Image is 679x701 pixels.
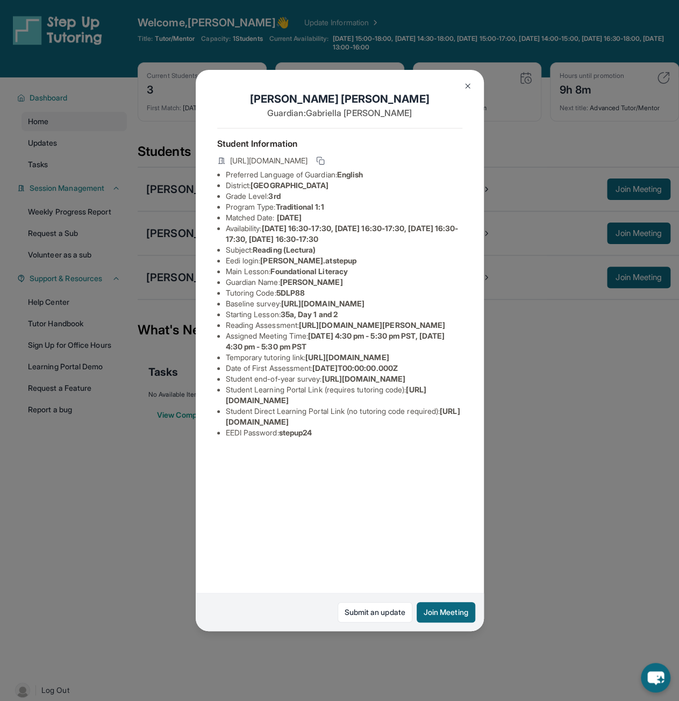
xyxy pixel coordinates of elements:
[270,267,347,276] span: Foundational Literacy
[253,245,316,254] span: Reading (Lectura)
[226,331,445,351] span: [DATE] 4:30 pm - 5:30 pm PST, [DATE] 4:30 pm - 5:30 pm PST
[226,309,462,320] li: Starting Lesson :
[279,428,312,437] span: stepup24
[463,82,472,90] img: Close Icon
[226,223,462,245] li: Availability:
[275,202,324,211] span: Traditional 1:1
[226,427,462,438] li: EEDI Password :
[337,170,363,179] span: English
[312,363,397,373] span: [DATE]T00:00:00.000Z
[217,106,462,119] p: Guardian: Gabriella [PERSON_NAME]
[217,137,462,150] h4: Student Information
[280,277,343,287] span: [PERSON_NAME]
[226,363,462,374] li: Date of First Assessment :
[226,169,462,180] li: Preferred Language of Guardian:
[230,155,308,166] span: [URL][DOMAIN_NAME]
[281,310,338,319] span: 35a, Day 1 and 2
[226,298,462,309] li: Baseline survey :
[226,288,462,298] li: Tutoring Code :
[217,91,462,106] h1: [PERSON_NAME] [PERSON_NAME]
[226,212,462,223] li: Matched Date:
[281,299,364,308] span: [URL][DOMAIN_NAME]
[226,224,459,244] span: [DATE] 16:30-17:30, [DATE] 16:30-17:30, [DATE] 16:30-17:30, [DATE] 16:30-17:30
[226,245,462,255] li: Subject :
[305,353,389,362] span: [URL][DOMAIN_NAME]
[226,320,462,331] li: Reading Assessment :
[226,255,462,266] li: Eedi login :
[226,384,462,406] li: Student Learning Portal Link (requires tutoring code) :
[276,288,305,297] span: 5DLP88
[251,181,328,190] span: [GEOGRAPHIC_DATA]
[226,180,462,191] li: District:
[299,320,445,330] span: [URL][DOMAIN_NAME][PERSON_NAME]
[226,374,462,384] li: Student end-of-year survey :
[226,202,462,212] li: Program Type:
[226,352,462,363] li: Temporary tutoring link :
[641,663,670,692] button: chat-button
[268,191,280,201] span: 3rd
[226,266,462,277] li: Main Lesson :
[226,191,462,202] li: Grade Level:
[260,256,356,265] span: [PERSON_NAME].atstepup
[314,154,327,167] button: Copy link
[226,331,462,352] li: Assigned Meeting Time :
[321,374,405,383] span: [URL][DOMAIN_NAME]
[338,602,412,623] a: Submit an update
[226,406,462,427] li: Student Direct Learning Portal Link (no tutoring code required) :
[417,602,475,623] button: Join Meeting
[277,213,302,222] span: [DATE]
[226,277,462,288] li: Guardian Name :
